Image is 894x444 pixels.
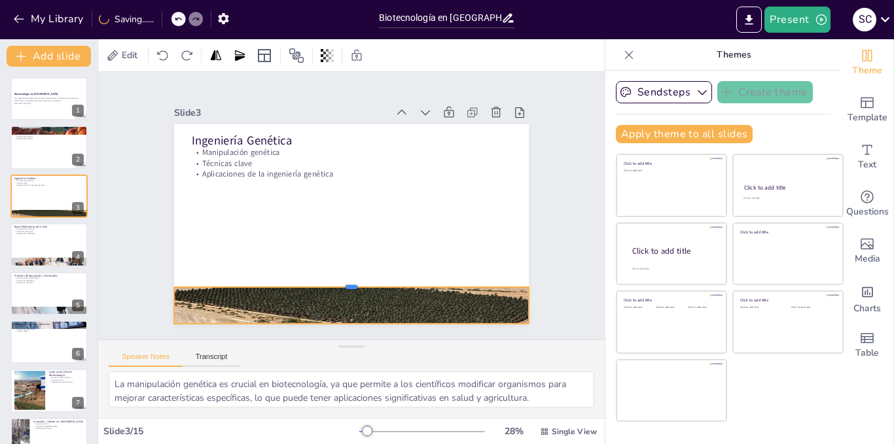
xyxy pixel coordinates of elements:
[72,299,84,311] div: 5
[14,93,58,96] strong: Biotecnología en [GEOGRAPHIC_DATA]
[14,179,84,182] p: Manipulación genética
[33,425,84,428] p: Formación [PERSON_NAME]
[624,306,653,309] div: Click to add text
[846,205,889,219] span: Questions
[119,49,140,61] span: Edit
[14,281,84,284] p: Eficiencia en procesos
[379,9,501,27] input: Insert title
[841,228,893,275] div: Add images, graphics, shapes or video
[632,267,715,271] div: Click to add body
[744,184,831,192] div: Click to add title
[49,377,84,379] p: Ecosistema de innovación
[14,102,84,105] p: Generated with [URL]
[848,111,887,125] span: Template
[853,8,876,31] div: S C
[72,397,84,409] div: 7
[215,100,522,209] p: Manipulación genética
[10,272,88,315] div: 5
[10,223,88,266] div: 4
[217,87,526,201] p: Ingeniería Genética
[49,379,84,381] p: Inversión en I+D
[183,352,241,367] button: Transcript
[855,252,880,266] span: Media
[14,184,84,187] p: Aplicaciones de la ingeniería genética
[624,169,717,173] div: Click to add text
[656,306,685,309] div: Click to add text
[72,348,84,360] div: 6
[841,275,893,322] div: Add charts and graphs
[764,7,830,33] button: Present
[740,306,781,309] div: Click to add text
[740,229,834,234] div: Click to add title
[33,422,84,425] p: Inversión en I+D
[14,233,84,235] p: Aplicaciones industriales
[209,56,416,134] div: Slide 3
[14,325,84,328] p: Clasificación de la biotecnología
[10,175,88,218] div: 3
[49,381,84,384] p: Colaboración entre sectores
[717,81,813,103] button: Create theme
[736,7,762,33] button: Export to PowerPoint
[740,298,834,303] div: Click to add title
[10,126,88,169] div: 2
[207,121,514,230] p: Aplicaciones de la ingeniería genética
[14,322,84,326] p: Aplicaciones Multidisciplinarias
[10,9,89,29] button: My Library
[498,425,529,437] div: 28 %
[841,322,893,369] div: Add a table
[109,352,183,367] button: Speaker Notes
[688,306,717,309] div: Click to add text
[254,45,275,66] div: Layout
[639,39,828,71] p: Themes
[841,39,893,86] div: Change the overall theme
[14,330,84,333] p: Impacto global
[14,137,84,140] p: Multidisciplinariedad
[72,105,84,116] div: 1
[14,135,84,138] p: Aplicaciones prácticas
[10,77,88,120] div: 1
[853,7,876,33] button: S C
[14,328,84,330] p: Aplicaciones específicas
[99,13,154,26] div: Saving......
[743,197,831,200] div: Click to add text
[33,419,84,423] p: Inversión y Talento en [GEOGRAPHIC_DATA]
[33,427,84,430] p: Colaboración efectiva
[7,46,91,67] button: Add slide
[10,369,88,412] div: 7
[14,182,84,184] p: Técnicas clave
[14,228,84,231] p: Comprensión molecular
[14,277,84,279] p: Importancia de la purificación
[552,426,597,437] span: Single View
[841,133,893,180] div: Add text boxes
[14,97,84,102] p: Esta presentación explora el campo de la biotecnología, su definición, técnicas clave, aplicacion...
[72,251,84,263] div: 4
[109,371,594,407] textarea: La manipulación genética es crucial en biotecnología, ya que permite a los científicos modificar ...
[855,346,879,360] span: Table
[14,279,84,282] p: Técnicas de separación
[103,425,359,437] div: Slide 3 / 15
[632,246,716,257] div: Click to add title
[791,306,832,309] div: Click to add text
[624,298,717,303] div: Click to add title
[14,225,84,229] p: Bases Moleculares de la Vida
[858,158,876,172] span: Text
[14,133,84,135] p: Importancia de la biotecnología
[624,161,717,166] div: Click to add title
[14,273,84,277] p: Procesos de Separación y Purificación
[14,177,84,180] p: Ingeniería Genética
[49,370,84,377] p: Israel como Líder en Biotecnología
[14,128,84,131] p: Definición de Biotecnología
[10,320,88,364] div: 6
[289,48,304,63] span: Position
[14,130,84,133] p: Definición de biotecnología
[72,154,84,165] div: 2
[841,180,893,228] div: Get real-time input from your audience
[211,111,518,220] p: Técnicas clave
[72,202,84,214] div: 3
[14,230,84,233] p: Diseño de estrategias
[853,301,881,316] span: Charts
[841,86,893,133] div: Add ready made slides
[616,125,753,143] button: Apply theme to all slides
[616,81,712,103] button: Sendsteps
[852,63,882,78] span: Theme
